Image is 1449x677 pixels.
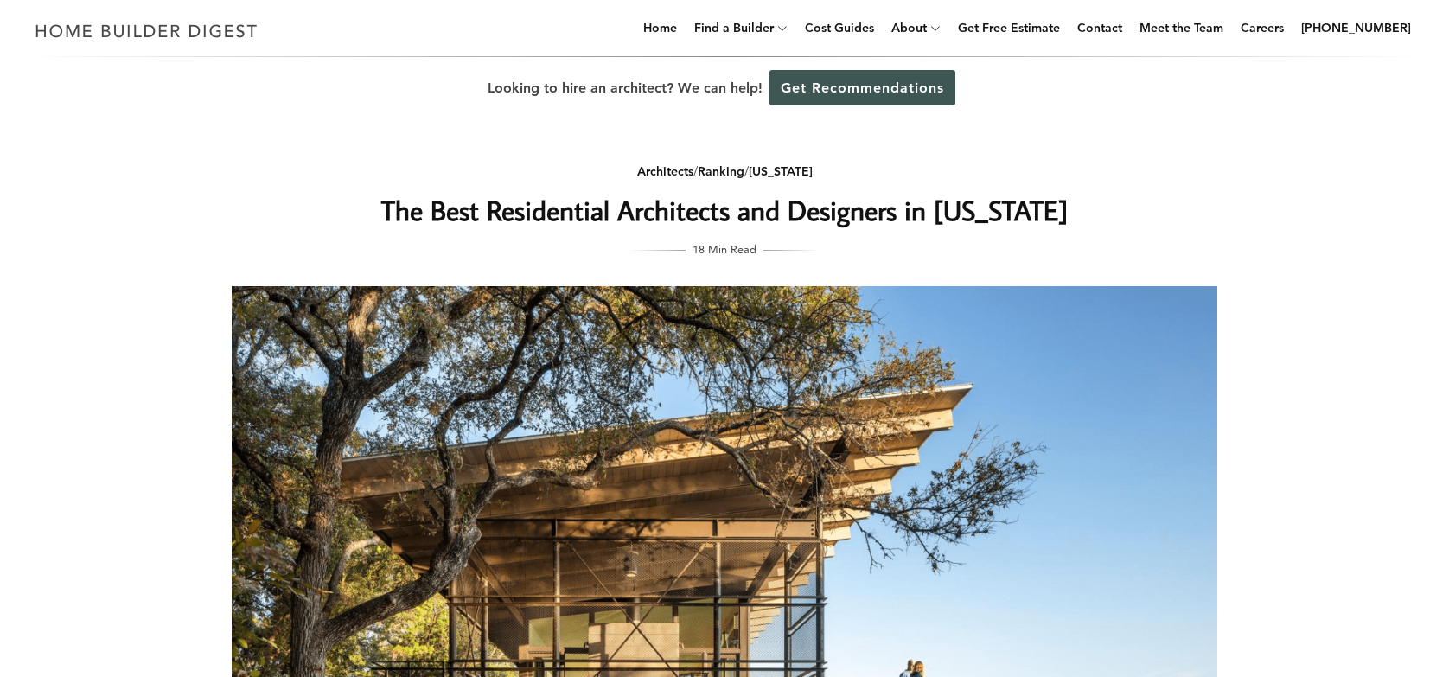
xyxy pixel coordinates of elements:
a: [US_STATE] [749,163,813,179]
a: Ranking [698,163,744,179]
img: Home Builder Digest [28,14,265,48]
a: Architects [637,163,693,179]
span: 18 Min Read [693,240,756,259]
a: Get Recommendations [769,70,955,105]
h1: The Best Residential Architects and Designers in [US_STATE] [380,189,1069,231]
div: / / [380,161,1069,182]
